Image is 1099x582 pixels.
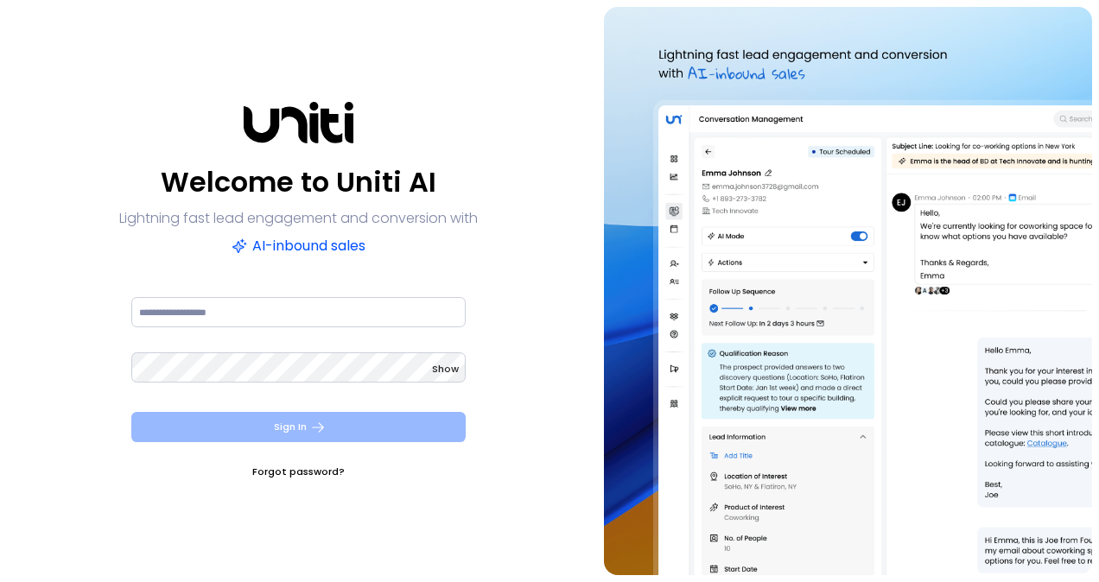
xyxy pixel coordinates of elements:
p: Welcome to Uniti AI [161,161,436,203]
span: Show [432,362,459,376]
a: Forgot password? [252,463,345,480]
p: Lightning fast lead engagement and conversion with [119,206,478,231]
p: AI-inbound sales [232,234,365,258]
button: Sign In [131,412,466,442]
button: Show [432,360,459,377]
img: auth-hero.png [604,7,1092,575]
